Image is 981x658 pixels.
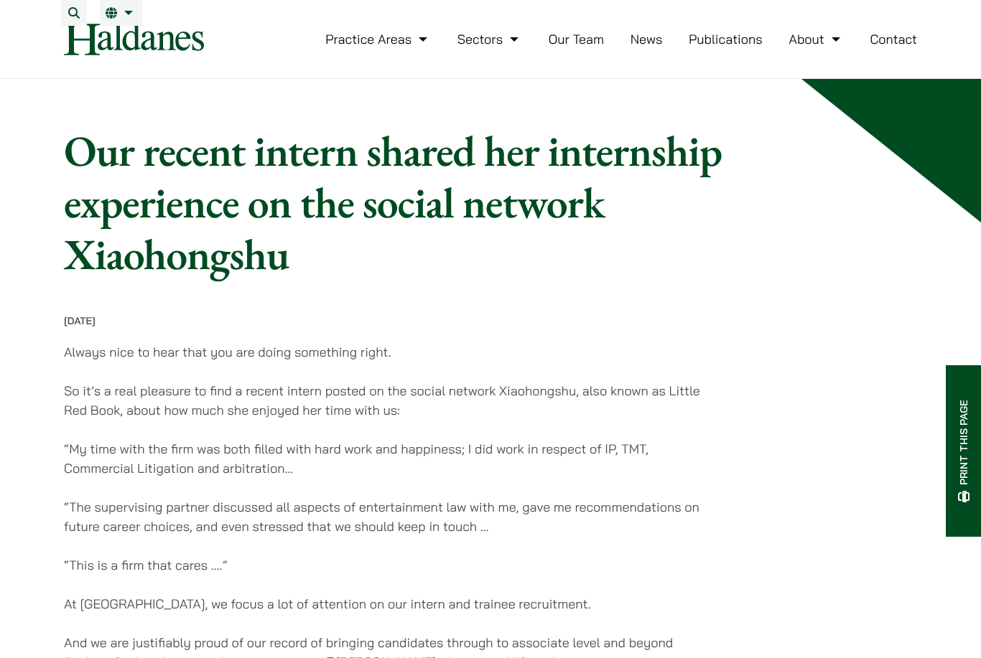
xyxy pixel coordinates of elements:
[64,555,704,575] p: “This is a firm that cares ….”
[64,342,704,362] p: Always nice to hear that you are doing something right.
[64,594,704,614] p: At [GEOGRAPHIC_DATA], we focus a lot of attention on our intern and trainee recruitment.
[106,7,136,19] a: EN
[64,314,96,327] time: [DATE]
[64,497,704,536] p: “The supervising partner discussed all aspects of entertainment law with me, gave me recommendati...
[549,31,604,47] a: Our Team
[64,381,704,420] p: So it’s a real pleasure to find a recent intern posted on the social network Xiaohongshu, also kn...
[689,31,763,47] a: Publications
[631,31,663,47] a: News
[64,125,809,280] h1: Our recent intern shared her internship experience on the social network Xiaohongshu
[789,31,843,47] a: About
[325,31,431,47] a: Practice Areas
[870,31,917,47] a: Contact
[64,23,204,55] img: Logo of Haldanes
[457,31,522,47] a: Sectors
[64,439,704,478] p: “My time with the firm was both filled with hard work and happiness; I did work in respect of IP,...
